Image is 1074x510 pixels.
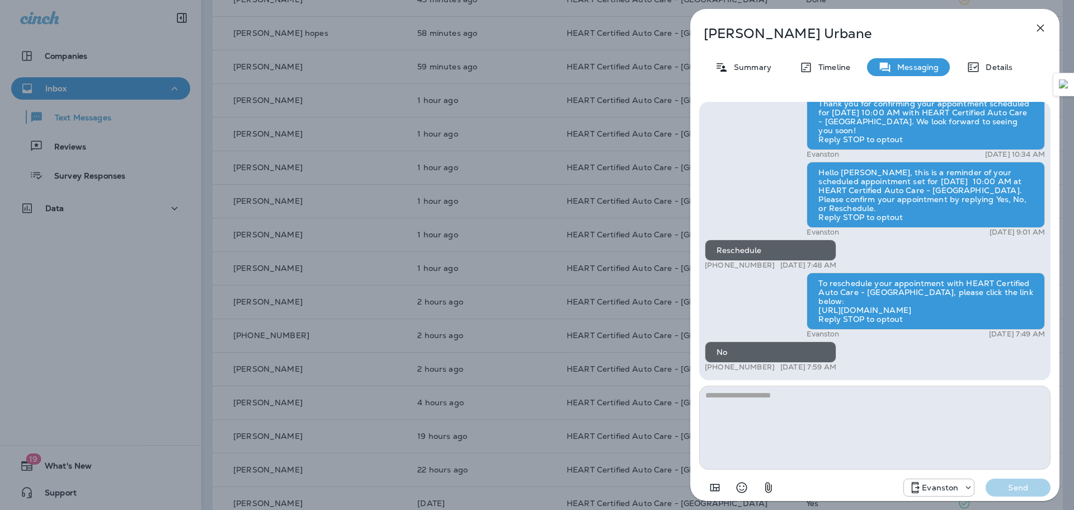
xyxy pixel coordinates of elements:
div: Reschedule [705,240,836,261]
p: Details [980,63,1012,72]
p: Evanston [807,330,839,339]
p: Evanston [922,483,958,492]
p: [DATE] 7:48 AM [780,261,836,270]
div: No [705,341,836,363]
div: Thank you for confirming your appointment scheduled for [DATE] 10:00 AM with HEART Certified Auto... [807,93,1045,150]
p: [DATE] 7:59 AM [780,363,836,372]
div: +1 (847) 892-1225 [904,481,974,494]
p: Evanston [807,228,839,237]
button: Select an emoji [731,476,753,499]
p: Messaging [892,63,939,72]
p: [PHONE_NUMBER] [705,363,775,372]
img: Detect Auto [1059,79,1069,90]
p: Summary [728,63,771,72]
p: [PERSON_NAME] Urbane [704,26,1009,41]
div: To reschedule your appointment with HEART Certified Auto Care - [GEOGRAPHIC_DATA], please click t... [807,273,1045,330]
button: Add in a premade template [704,476,726,499]
p: [DATE] 10:34 AM [985,150,1045,159]
div: Hello [PERSON_NAME], this is a reminder of your scheduled appointment set for [DATE] 10:00 AM at ... [807,162,1045,228]
p: Evanston [807,150,839,159]
p: [DATE] 9:01 AM [990,228,1045,237]
p: Timeline [813,63,850,72]
p: [DATE] 7:49 AM [989,330,1045,339]
p: [PHONE_NUMBER] [705,261,775,270]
